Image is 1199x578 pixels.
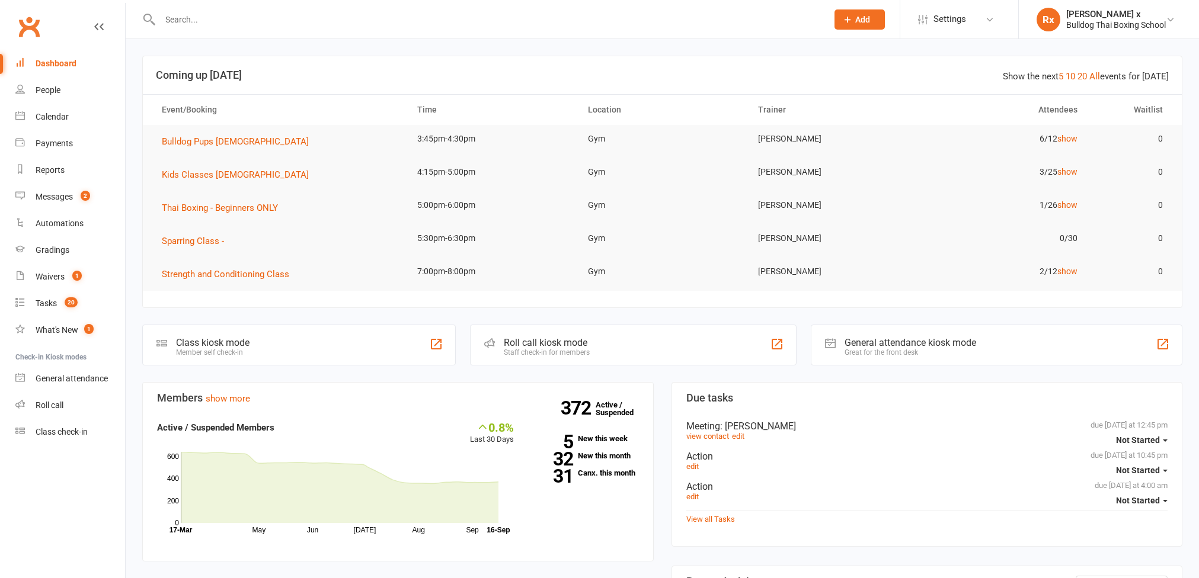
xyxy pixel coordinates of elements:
a: Tasks 20 [15,290,125,317]
td: 3/25 [918,158,1088,186]
div: Roll call [36,400,63,410]
span: 2 [81,191,90,201]
a: All [1089,71,1100,82]
a: 31Canx. this month [532,469,639,477]
div: Class kiosk mode [176,337,250,348]
button: Not Started [1116,460,1168,481]
button: Add [834,9,885,30]
div: Great for the front desk [845,348,976,357]
span: Bulldog Pups [DEMOGRAPHIC_DATA] [162,136,309,147]
button: Strength and Conditioning Class [162,267,298,281]
td: Gym [577,158,747,186]
a: 372Active / Suspended [596,392,648,425]
a: Payments [15,130,125,157]
div: Meeting [686,420,1168,432]
div: Last 30 Days [470,420,514,446]
div: Messages [36,192,73,201]
a: Clubworx [14,12,44,41]
div: Bulldog Thai Boxing School [1066,20,1166,30]
td: 5:00pm-6:00pm [407,191,577,219]
div: Roll call kiosk mode [504,337,590,348]
button: Bulldog Pups [DEMOGRAPHIC_DATA] [162,134,317,149]
a: show [1057,266,1077,276]
span: Kids Classes [DEMOGRAPHIC_DATA] [162,169,309,180]
td: 0 [1088,258,1174,285]
button: Not Started [1116,490,1168,511]
a: 5New this week [532,435,639,442]
td: 0 [1088,224,1174,252]
div: Class check-in [36,427,88,436]
span: Not Started [1116,465,1160,475]
span: 20 [65,297,78,307]
td: Gym [577,125,747,153]
div: What's New [36,325,78,335]
strong: 32 [532,450,573,468]
td: [PERSON_NAME] [747,125,917,153]
th: Location [577,95,747,125]
td: [PERSON_NAME] [747,224,917,252]
td: 7:00pm-8:00pm [407,258,577,285]
a: Dashboard [15,50,125,77]
div: Waivers [36,272,65,281]
td: 0 [1088,125,1174,153]
a: Gradings [15,237,125,264]
div: Action [686,481,1168,492]
a: Messages 2 [15,184,125,210]
div: People [36,85,60,95]
td: Gym [577,191,747,219]
td: 4:15pm-5:00pm [407,158,577,186]
input: Search... [156,11,820,28]
a: Roll call [15,392,125,419]
a: Class kiosk mode [15,419,125,445]
div: Show the next events for [DATE] [1003,69,1169,84]
a: Waivers 1 [15,264,125,290]
div: Member self check-in [176,348,250,357]
td: 1/26 [918,191,1088,219]
td: 0 [1088,191,1174,219]
div: Action [686,451,1168,462]
a: People [15,77,125,104]
a: 10 [1066,71,1075,82]
h3: Members [157,392,639,404]
span: : [PERSON_NAME] [720,420,796,432]
a: General attendance kiosk mode [15,365,125,392]
a: show more [206,393,250,404]
a: Reports [15,157,125,184]
a: edit [732,432,744,441]
span: Add [855,15,870,24]
div: Automations [36,219,84,228]
th: Event/Booking [151,95,407,125]
a: 32New this month [532,452,639,460]
td: 0 [1088,158,1174,186]
div: General attendance [36,374,108,383]
div: Calendar [36,112,69,121]
div: 0.8% [470,420,514,433]
span: Not Started [1116,435,1160,445]
th: Waitlist [1088,95,1174,125]
th: Time [407,95,577,125]
strong: 372 [561,399,596,417]
span: Not Started [1116,496,1160,505]
a: show [1057,167,1077,176]
button: Not Started [1116,429,1168,451]
a: show [1057,134,1077,143]
span: 1 [84,324,94,334]
strong: 31 [532,467,573,485]
td: 0/30 [918,224,1088,252]
td: [PERSON_NAME] [747,258,917,285]
div: Staff check-in for members [504,348,590,357]
td: Gym [577,258,747,285]
h3: Due tasks [686,392,1168,404]
div: Tasks [36,298,57,308]
div: Gradings [36,245,69,255]
span: Settings [933,6,966,33]
td: Gym [577,224,747,252]
a: Automations [15,210,125,237]
div: Rx [1037,8,1060,31]
th: Trainer [747,95,917,125]
td: 6/12 [918,125,1088,153]
td: 3:45pm-4:30pm [407,125,577,153]
button: Thai Boxing - Beginners ONLY [162,201,286,215]
a: 5 [1059,71,1063,82]
a: What's New1 [15,317,125,343]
